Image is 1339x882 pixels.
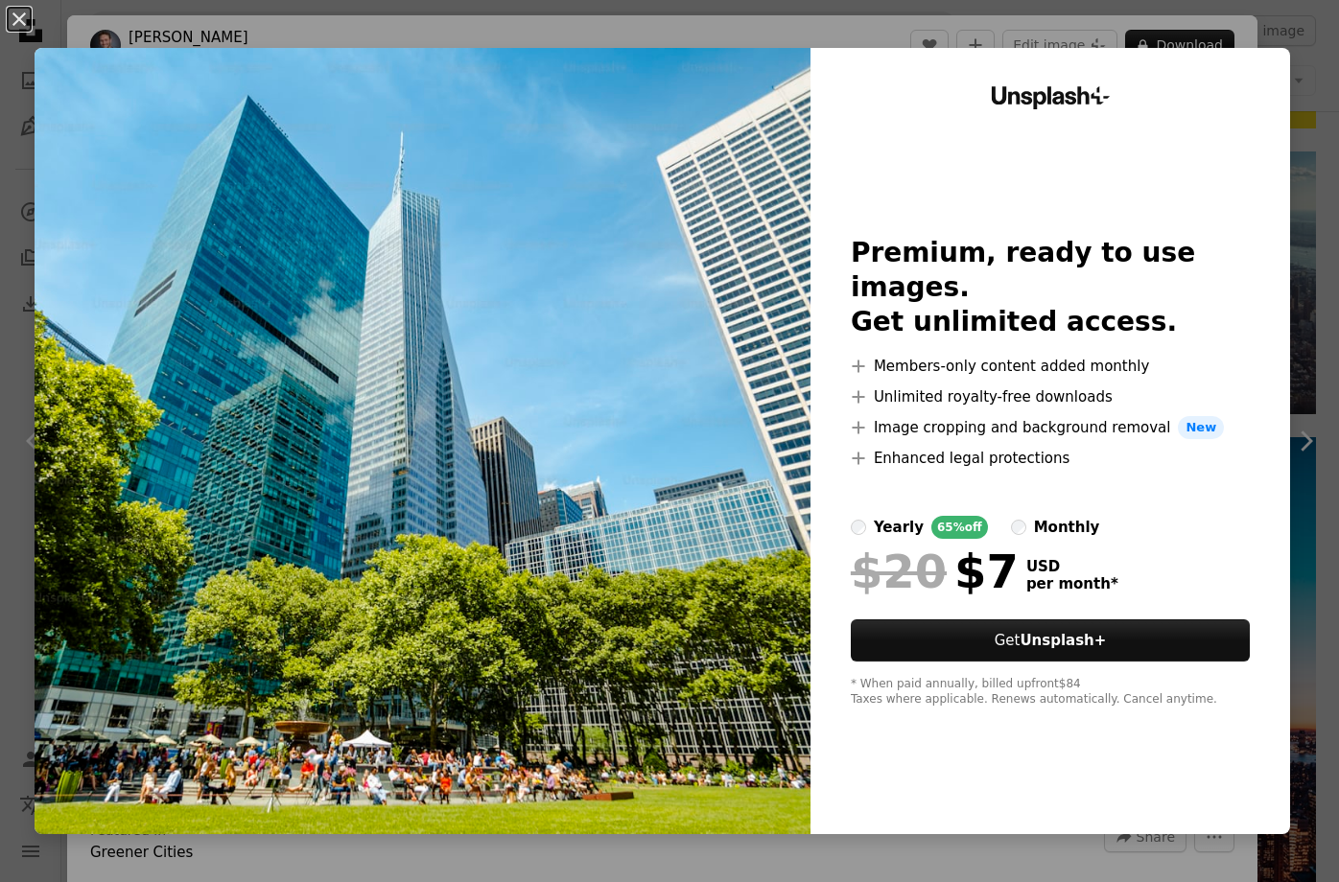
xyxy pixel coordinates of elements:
[931,516,988,539] div: 65% off
[851,677,1250,708] div: * When paid annually, billed upfront $84 Taxes where applicable. Renews automatically. Cancel any...
[1011,520,1026,535] input: monthly
[874,516,924,539] div: yearly
[851,385,1250,408] li: Unlimited royalty-free downloads
[851,619,1250,661] button: GetUnsplash+
[1178,416,1224,439] span: New
[851,520,866,535] input: yearly65%off
[851,236,1250,339] h2: Premium, ready to use images. Get unlimited access.
[1020,632,1106,649] strong: Unsplash+
[1034,516,1100,539] div: monthly
[851,546,947,596] span: $20
[1026,575,1118,592] span: per month *
[851,355,1250,378] li: Members-only content added monthly
[1026,558,1118,575] span: USD
[851,546,1019,596] div: $7
[851,447,1250,470] li: Enhanced legal protections
[851,416,1250,439] li: Image cropping and background removal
